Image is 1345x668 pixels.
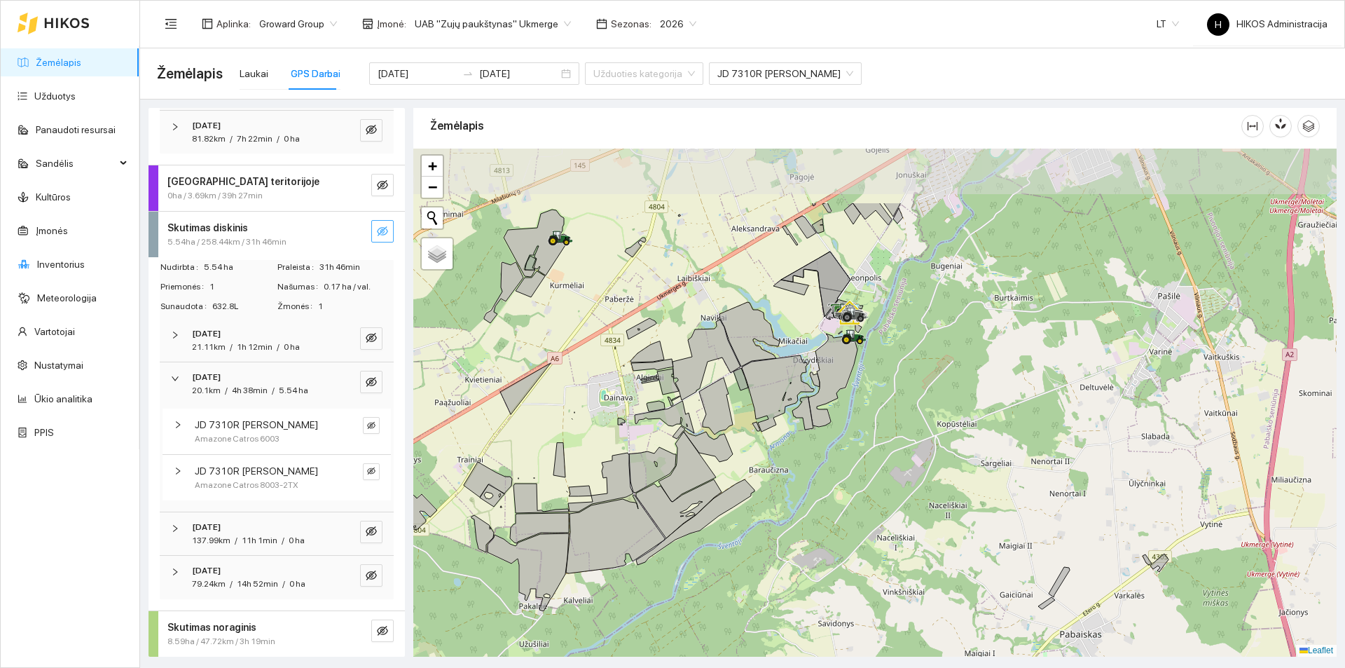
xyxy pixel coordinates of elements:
span: 0 ha [284,134,300,144]
div: [DATE]79.24km/14h 52min/0 haeye-invisible [160,556,394,599]
span: / [225,386,228,395]
div: Žemėlapis [430,106,1241,146]
button: eye-invisible [360,371,382,393]
button: eye-invisible [363,463,380,480]
button: eye-invisible [360,327,382,350]
span: JD 7310R [PERSON_NAME] [195,417,318,432]
span: right [171,568,179,576]
span: / [277,134,280,144]
span: 0 ha [289,579,305,589]
strong: [DATE] [192,372,221,382]
span: 0 ha [289,536,305,545]
span: 5.54ha / 258.44km / 31h 46min [167,236,287,249]
span: swap-right [462,68,474,79]
div: [DATE]21.11km/1h 12min/0 haeye-invisible [160,319,394,362]
span: eye-invisible [366,376,377,390]
span: / [277,342,280,352]
span: HIKOS Administracija [1207,18,1327,29]
span: 1 [318,300,393,313]
span: 8.59ha / 47.72km / 3h 19min [167,635,275,648]
strong: [DATE] [192,121,221,130]
span: eye-invisible [377,179,388,193]
a: Leaflet [1299,646,1333,655]
div: [GEOGRAPHIC_DATA] teritorijoje0ha / 3.69km / 39h 27mineye-invisible [149,165,405,211]
span: Praleista [277,261,319,274]
span: menu-fold [165,18,177,30]
span: 11h 1min [242,536,277,545]
span: Sezonas : [611,16,651,32]
span: shop [362,18,373,29]
span: 7h 22min [237,134,273,144]
span: Įmonė : [377,16,406,32]
span: 137.99km [192,536,230,545]
span: 31h 46min [319,261,393,274]
strong: [DATE] [192,329,221,339]
span: H [1215,13,1222,36]
span: 14h 52min [237,579,278,589]
a: Zoom in [422,156,443,177]
span: eye-invisible [367,467,375,477]
strong: [DATE] [192,522,221,532]
button: menu-fold [157,10,185,38]
a: Užduotys [34,90,76,102]
span: right [171,123,179,131]
span: 632.8L [212,300,276,313]
span: 0ha / 3.69km / 39h 27min [167,189,263,203]
span: column-width [1242,121,1263,132]
input: Pradžios data [378,66,457,81]
span: 79.24km [192,579,226,589]
button: eye-invisible [360,564,382,587]
span: Našumas [277,280,324,294]
span: layout [202,18,213,29]
span: JD 7310R Egidijus [717,63,853,84]
a: PPIS [34,427,54,438]
a: Layers [422,238,453,269]
span: right [171,374,179,383]
span: + [428,157,437,175]
span: LT [1157,13,1179,34]
div: JD 7310R [PERSON_NAME]Amazone Catros 8003-2TXeye-invisible [163,455,391,500]
button: eye-invisible [360,521,382,543]
div: [DATE]81.82km/7h 22min/0 haeye-invisible [160,111,394,154]
span: / [282,536,284,545]
button: eye-invisible [371,220,394,243]
span: 4h 38min [232,386,268,395]
a: Panaudoti resursai [36,124,116,135]
span: Priemonės [160,280,209,294]
div: Skutimas diskinis5.54ha / 258.44km / 31h 46mineye-invisible [149,212,405,257]
span: eye-invisible [366,332,377,346]
span: Žmonės [277,300,318,313]
span: 1h 12min [237,342,273,352]
span: / [272,386,275,395]
strong: [DATE] [192,566,221,575]
span: 0.17 ha / val. [324,280,393,294]
strong: Skutimas diskinis [167,222,248,233]
span: Nudirbta [160,261,204,274]
button: Initiate a new search [422,207,443,229]
strong: Skutimas noraginis [167,622,256,633]
span: eye-invisible [377,226,388,239]
span: right [171,524,179,533]
span: − [428,178,437,196]
button: eye-invisible [371,174,394,196]
span: UAB "Zujų paukštynas" Ukmerge [415,13,571,34]
span: / [230,134,233,144]
a: Nustatymai [34,360,83,371]
span: to [462,68,474,79]
div: Skutimas noraginis8.59ha / 47.72km / 3h 19mineye-invisible [149,611,405,657]
a: Inventorius [37,259,85,270]
span: right [174,421,182,429]
span: Amazone Catros 6003 [195,432,280,446]
div: JD 7310R [PERSON_NAME]Amazone Catros 6003eye-invisible [163,409,391,454]
span: eye-invisible [366,570,377,583]
a: Meteorologija [37,292,97,304]
strong: [GEOGRAPHIC_DATA] teritorijoje [167,176,319,187]
a: Ūkio analitika [34,393,92,404]
span: right [174,467,182,475]
input: Pabaigos data [479,66,558,81]
span: / [282,579,285,589]
span: eye-invisible [366,526,377,539]
span: 5.54 ha [279,386,308,395]
span: 2026 [660,13,696,34]
span: / [235,536,237,545]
